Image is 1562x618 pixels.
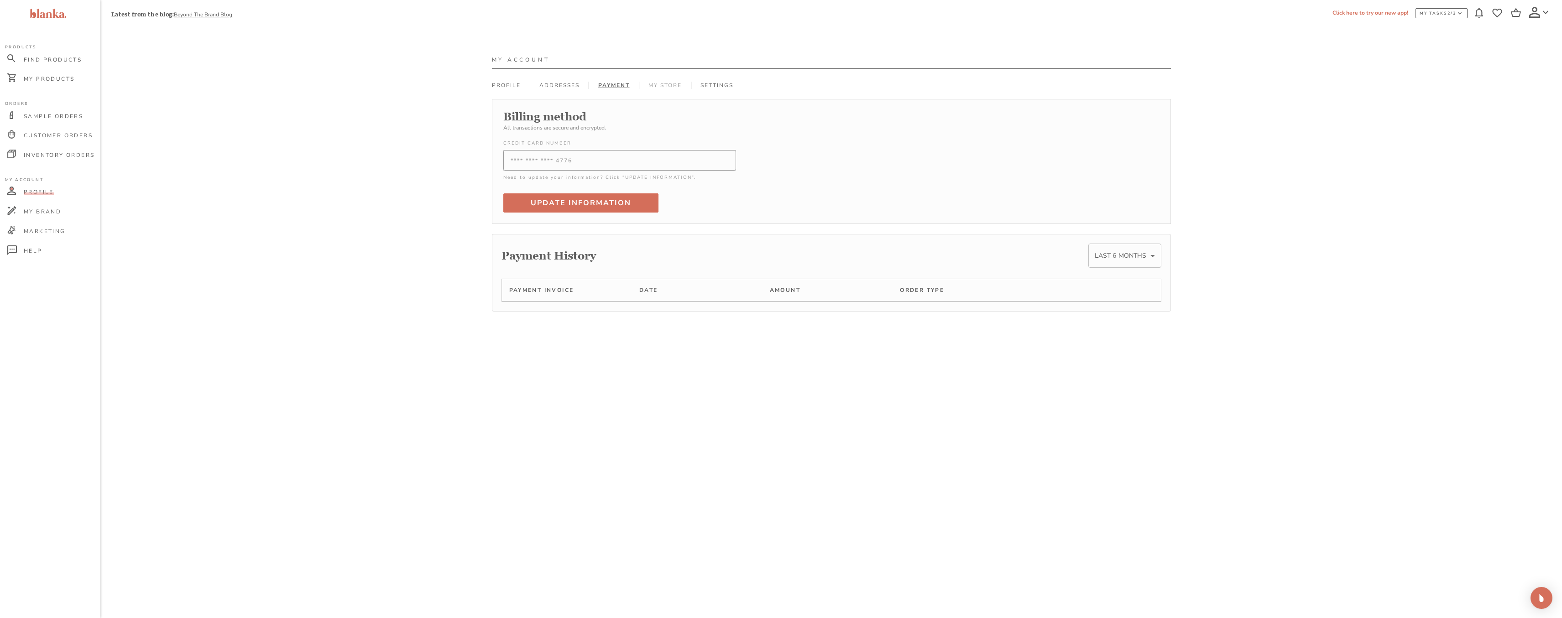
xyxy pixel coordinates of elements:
div: Payment Invoice [502,279,640,301]
p: Payment History [502,249,596,262]
p: All transactions are secure and encrypted. [503,125,736,131]
p: My Account [492,56,550,64]
p: Credit card number [503,140,736,146]
a: Beyond The Brand Blog [174,11,232,18]
a: Click here to try our new app! [1332,9,1408,16]
a: Addresses [530,82,589,89]
a: My Store [639,82,691,89]
p: Need to update your information? Click “UPDATE INFORMATION”. [503,174,736,190]
h1: Billing method [503,110,736,123]
div: UPDATE Information [531,197,631,209]
button: MY TASKS2/3 [1416,8,1468,18]
div: MY TASKS 2 /3 [1420,10,1456,16]
button: UPDATE Information [503,193,658,213]
div: Date [639,279,770,301]
a: Settings [691,82,742,89]
div: amount [770,279,900,301]
div: order type [900,279,1030,301]
a: Profile [492,82,530,89]
div: LAST 6 MONTHS [1088,244,1161,268]
a: Payment [589,82,639,89]
div: Open Intercom Messenger [1531,587,1552,609]
p: Latest from the blog: [111,10,174,19]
